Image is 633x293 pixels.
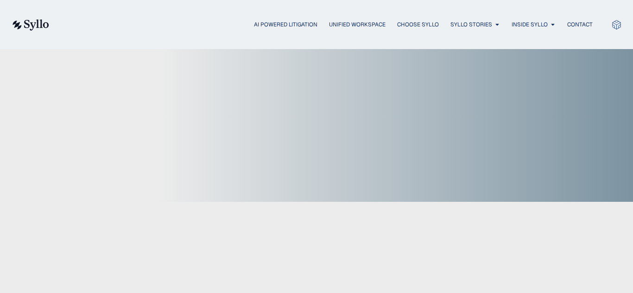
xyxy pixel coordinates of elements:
[11,19,49,31] img: syllo
[512,20,548,29] a: Inside Syllo
[567,20,593,29] a: Contact
[397,20,439,29] a: Choose Syllo
[254,20,317,29] a: AI Powered Litigation
[450,20,492,29] a: Syllo Stories
[68,20,593,29] nav: Menu
[329,20,386,29] a: Unified Workspace
[68,20,593,29] div: Menu Toggle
